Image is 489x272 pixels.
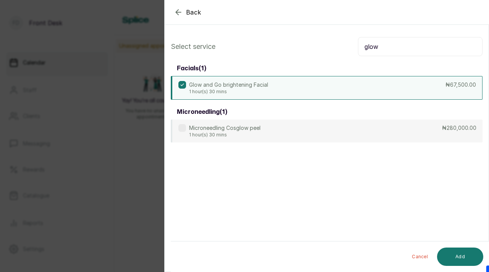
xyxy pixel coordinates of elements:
button: Back [174,8,201,17]
p: ₦280,000.00 [442,124,476,132]
span: Back [186,8,201,17]
p: 1 hour(s) 30 mins [189,89,268,95]
p: ₦67,500.00 [445,81,476,89]
h3: microneedling ( 1 ) [177,107,227,117]
button: Cancel [406,248,434,266]
button: Add [437,248,483,266]
p: Select service [171,41,215,52]
input: Search. [358,37,483,56]
p: Glow and Go brightening Facial [189,81,268,89]
p: 1 hour(s) 30 mins [189,132,261,138]
h3: facials ( 1 ) [177,64,206,73]
p: Microneedling Cosglow peel [189,124,261,132]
